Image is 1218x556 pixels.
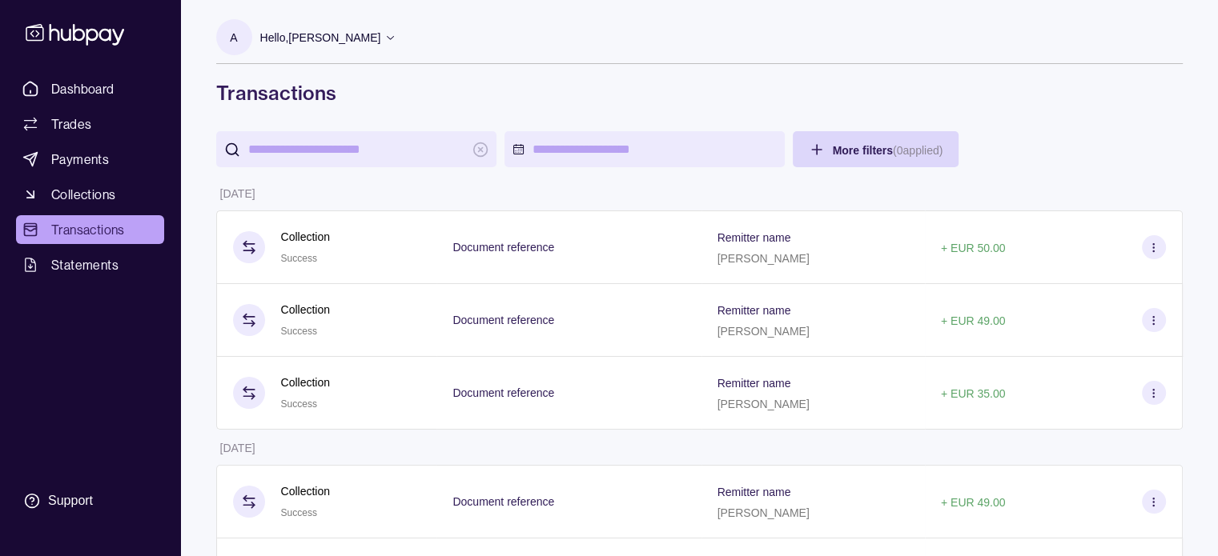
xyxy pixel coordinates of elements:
[893,144,943,157] p: ( 0 applied)
[718,486,791,498] p: Remitter name
[718,325,810,338] p: [PERSON_NAME]
[51,255,119,274] span: Statements
[16,215,164,244] a: Transactions
[452,314,554,326] p: Document reference
[51,185,115,204] span: Collections
[452,241,554,254] p: Document reference
[260,29,381,46] p: Hello, [PERSON_NAME]
[941,242,1006,254] p: + EUR 50.00
[718,231,791,244] p: Remitter name
[281,228,330,246] p: Collection
[220,442,255,454] p: [DATE]
[16,250,164,279] a: Statements
[281,398,317,410] span: Success
[281,507,317,518] span: Success
[718,506,810,519] p: [PERSON_NAME]
[718,398,810,410] p: [PERSON_NAME]
[248,131,464,167] input: search
[216,80,1183,106] h1: Transactions
[16,484,164,518] a: Support
[230,29,237,46] p: A
[281,326,317,337] span: Success
[51,114,91,134] span: Trades
[718,252,810,265] p: [PERSON_NAME]
[220,187,255,200] p: [DATE]
[941,387,1006,400] p: + EUR 35.00
[793,131,959,167] button: More filters(0applied)
[452,495,554,508] p: Document reference
[281,482,330,500] p: Collection
[51,150,109,169] span: Payments
[941,496,1006,509] p: + EUR 49.00
[281,253,317,264] span: Success
[452,386,554,399] p: Document reference
[718,377,791,390] p: Remitter name
[281,301,330,318] p: Collection
[51,79,115,98] span: Dashboard
[941,314,1006,327] p: + EUR 49.00
[718,304,791,317] p: Remitter name
[16,145,164,174] a: Payments
[16,180,164,209] a: Collections
[281,374,330,391] p: Collection
[16,74,164,103] a: Dashboard
[48,492,93,510] div: Support
[51,220,125,239] span: Transactions
[833,144,943,157] span: More filters
[16,110,164,138] a: Trades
